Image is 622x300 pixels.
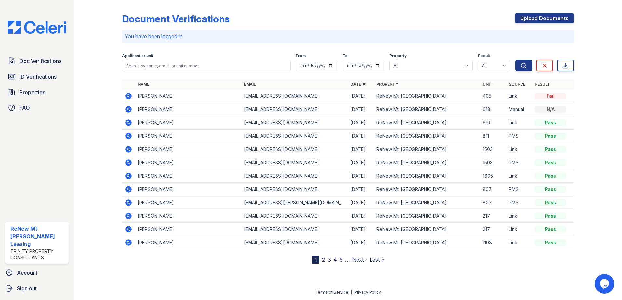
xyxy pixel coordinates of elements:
label: From [296,53,306,58]
td: [DATE] [348,169,374,183]
td: [DATE] [348,116,374,130]
div: Pass [535,173,566,179]
a: 5 [340,256,343,263]
td: [EMAIL_ADDRESS][DOMAIN_NAME] [241,169,348,183]
td: Link [506,116,532,130]
td: 811 [480,130,506,143]
span: Properties [20,88,45,96]
span: FAQ [20,104,30,112]
td: [EMAIL_ADDRESS][DOMAIN_NAME] [241,130,348,143]
div: ReNew Mt. [PERSON_NAME] Leasing [10,225,66,248]
td: [DATE] [348,196,374,209]
div: Pass [535,159,566,166]
div: Pass [535,119,566,126]
div: Pass [535,133,566,139]
a: Source [509,82,525,87]
div: Pass [535,239,566,246]
td: Link [506,169,532,183]
td: [PERSON_NAME] [135,116,241,130]
td: [PERSON_NAME] [135,90,241,103]
td: PMS [506,130,532,143]
td: Link [506,209,532,223]
td: 1503 [480,143,506,156]
td: 1605 [480,169,506,183]
td: Link [506,223,532,236]
td: Link [506,236,532,249]
td: [DATE] [348,143,374,156]
td: ReNew Mt. [GEOGRAPHIC_DATA] [374,236,480,249]
td: PMS [506,156,532,169]
a: 2 [322,256,325,263]
a: Upload Documents [515,13,574,23]
td: 1108 [480,236,506,249]
td: [PERSON_NAME] [135,103,241,116]
td: 807 [480,196,506,209]
button: Sign out [3,282,71,295]
a: Last » [370,256,384,263]
a: Name [138,82,149,87]
td: ReNew Mt. [GEOGRAPHIC_DATA] [374,223,480,236]
input: Search by name, email, or unit number [122,60,291,71]
div: Pass [535,213,566,219]
td: [EMAIL_ADDRESS][DOMAIN_NAME] [241,156,348,169]
td: Link [506,90,532,103]
td: [PERSON_NAME] [135,196,241,209]
td: ReNew Mt. [GEOGRAPHIC_DATA] [374,183,480,196]
td: PMS [506,196,532,209]
td: [EMAIL_ADDRESS][PERSON_NAME][DOMAIN_NAME] [241,196,348,209]
td: [PERSON_NAME] [135,183,241,196]
td: ReNew Mt. [GEOGRAPHIC_DATA] [374,130,480,143]
iframe: chat widget [595,274,615,294]
td: ReNew Mt. [GEOGRAPHIC_DATA] [374,116,480,130]
td: ReNew Mt. [GEOGRAPHIC_DATA] [374,169,480,183]
label: To [343,53,348,58]
td: [EMAIL_ADDRESS][DOMAIN_NAME] [241,183,348,196]
td: [DATE] [348,183,374,196]
td: [DATE] [348,236,374,249]
td: Manual [506,103,532,116]
td: [EMAIL_ADDRESS][DOMAIN_NAME] [241,103,348,116]
a: Next › [352,256,367,263]
td: 919 [480,116,506,130]
td: 217 [480,209,506,223]
a: Doc Verifications [5,55,69,68]
a: ID Verifications [5,70,69,83]
img: CE_Logo_Blue-a8612792a0a2168367f1c8372b55b34899dd931a85d93a1a3d3e32e68fde9ad4.png [3,21,71,34]
td: [PERSON_NAME] [135,169,241,183]
a: Terms of Service [315,290,348,294]
td: [DATE] [348,130,374,143]
td: [PERSON_NAME] [135,156,241,169]
div: 1 [312,256,319,264]
td: PMS [506,183,532,196]
td: [DATE] [348,103,374,116]
td: [EMAIL_ADDRESS][DOMAIN_NAME] [241,236,348,249]
td: [EMAIL_ADDRESS][DOMAIN_NAME] [241,116,348,130]
span: Sign out [17,284,37,292]
div: Pass [535,146,566,153]
td: 807 [480,183,506,196]
label: Result [478,53,490,58]
td: [PERSON_NAME] [135,223,241,236]
td: [PERSON_NAME] [135,236,241,249]
a: FAQ [5,101,69,114]
span: ID Verifications [20,73,57,81]
td: [PERSON_NAME] [135,130,241,143]
a: Account [3,266,71,279]
td: [DATE] [348,223,374,236]
div: | [351,290,352,294]
span: … [345,256,350,264]
a: 4 [333,256,337,263]
div: Fail [535,93,566,99]
td: ReNew Mt. [GEOGRAPHIC_DATA] [374,143,480,156]
div: Pass [535,226,566,232]
td: Link [506,143,532,156]
a: Properties [5,86,69,99]
span: Doc Verifications [20,57,61,65]
td: 405 [480,90,506,103]
td: [EMAIL_ADDRESS][DOMAIN_NAME] [241,209,348,223]
a: Email [244,82,256,87]
a: Result [535,82,550,87]
a: Privacy Policy [354,290,381,294]
a: Unit [483,82,493,87]
td: ReNew Mt. [GEOGRAPHIC_DATA] [374,156,480,169]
